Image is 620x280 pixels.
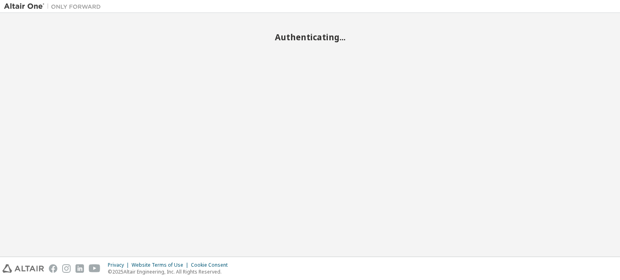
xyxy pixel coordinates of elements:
[108,268,232,275] p: © 2025 Altair Engineering, Inc. All Rights Reserved.
[191,262,232,268] div: Cookie Consent
[4,32,616,42] h2: Authenticating...
[75,264,84,273] img: linkedin.svg
[89,264,101,273] img: youtube.svg
[4,2,105,10] img: Altair One
[62,264,71,273] img: instagram.svg
[132,262,191,268] div: Website Terms of Use
[2,264,44,273] img: altair_logo.svg
[49,264,57,273] img: facebook.svg
[108,262,132,268] div: Privacy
